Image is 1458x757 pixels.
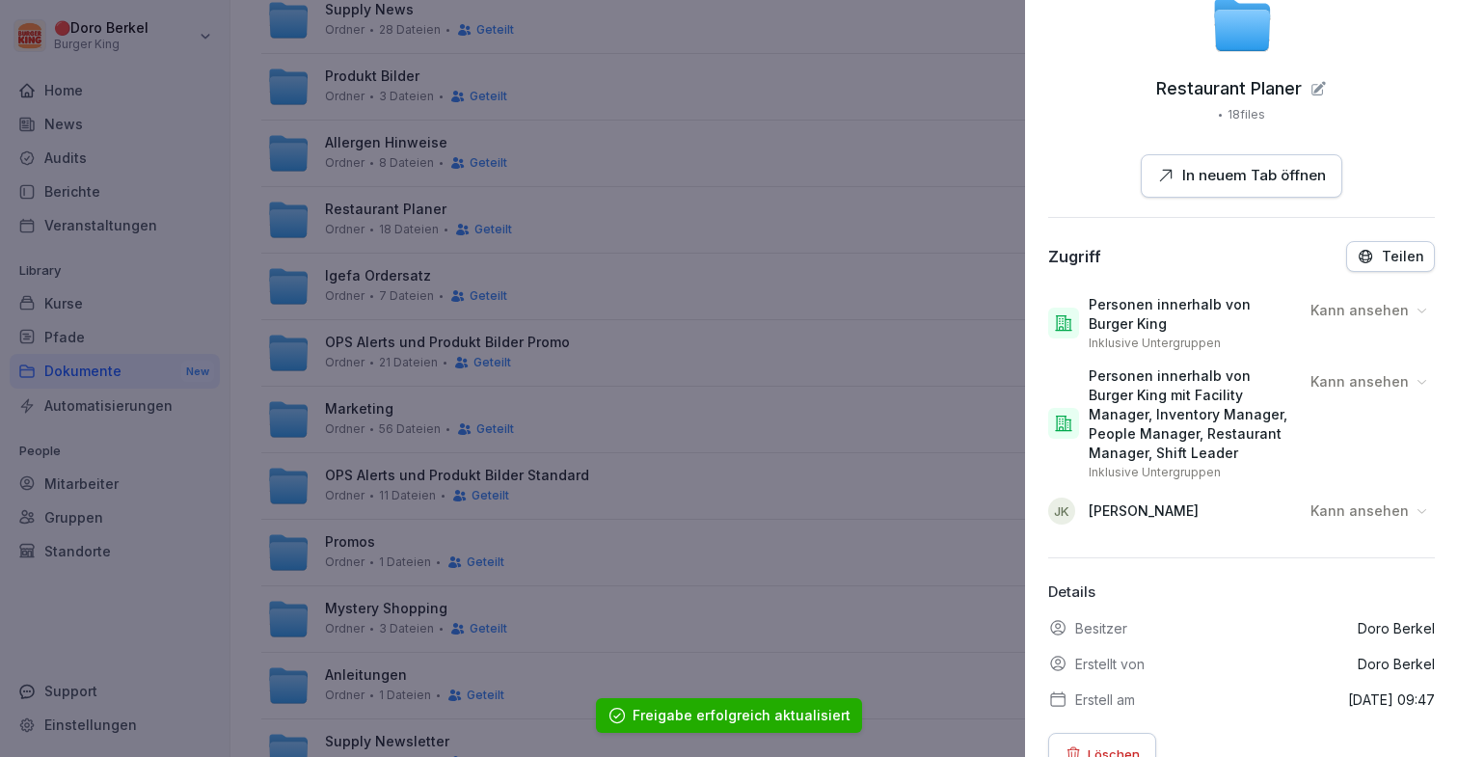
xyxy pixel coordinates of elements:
p: Restaurant Planer [1156,79,1302,98]
p: Doro Berkel [1358,654,1435,674]
p: Inklusive Untergruppen [1089,336,1221,351]
p: Erstellt von [1075,654,1145,674]
p: Kann ansehen [1310,372,1409,392]
p: [DATE] 09:47 [1348,689,1435,710]
p: 18 files [1228,106,1265,123]
p: Besitzer [1075,618,1127,638]
button: Teilen [1346,241,1435,272]
p: [PERSON_NAME] [1089,501,1199,521]
p: Inklusive Untergruppen [1089,465,1221,480]
button: In neuem Tab öffnen [1141,154,1342,198]
p: Personen innerhalb von Burger King mit Facility Manager, Inventory Manager, People Manager, Resta... [1089,366,1295,463]
p: Teilen [1382,249,1424,264]
div: Zugriff [1048,247,1101,266]
p: In neuem Tab öffnen [1182,165,1326,187]
p: Doro Berkel [1358,618,1435,638]
p: Details [1048,581,1435,604]
p: Personen innerhalb von Burger King [1089,295,1295,334]
div: JK [1048,498,1075,525]
p: Kann ansehen [1310,501,1409,521]
p: Kann ansehen [1310,301,1409,320]
div: Freigabe erfolgreich aktualisiert [633,706,850,725]
p: Erstell am [1075,689,1135,710]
